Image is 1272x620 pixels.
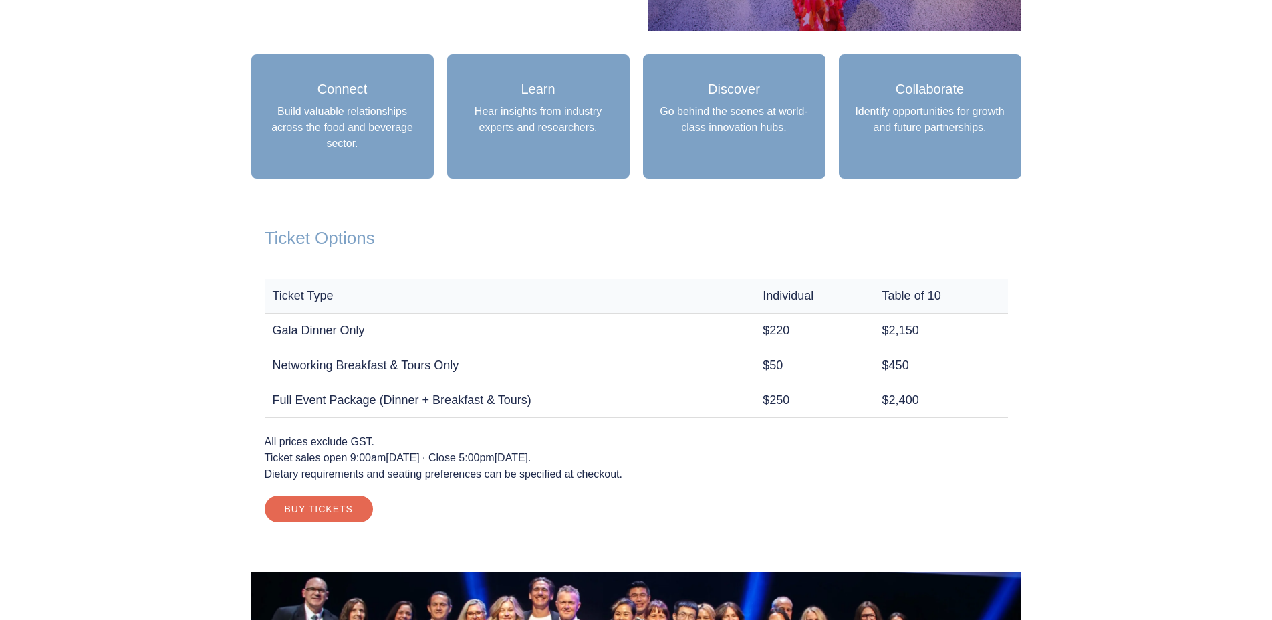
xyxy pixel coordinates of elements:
td: $450 [874,348,1008,383]
a: Buy Tickets [265,496,373,522]
th: Table of 10 [874,279,1008,314]
h3: Discover [656,81,812,97]
h3: Collaborate [852,81,1008,97]
p: All prices exclude GST. Ticket sales open 9:00am[DATE] · Close 5:00pm[DATE]. Dietary requirements... [265,434,1008,482]
th: Individual [755,279,874,314]
p: Go behind the scenes at world-class innovation hubs. [656,104,812,136]
td: Gala Dinner Only [265,313,755,348]
td: $220 [755,313,874,348]
td: $2,150 [874,313,1008,348]
h3: Connect [265,81,420,97]
h2: Ticket Options [265,228,1008,249]
td: Networking Breakfast & Tours Only [265,348,755,383]
table: Ticket options and pricing [265,279,1008,418]
td: $250 [755,383,874,417]
h3: Learn [461,81,616,97]
p: Identify opportunities for growth and future partnerships. [852,104,1008,136]
p: Build valuable relationships across the food and beverage sector. [265,104,420,152]
td: $2,400 [874,383,1008,417]
th: Ticket Type [265,279,755,314]
td: Full Event Package (Dinner + Breakfast & Tours) [265,383,755,417]
p: Hear insights from industry experts and researchers. [461,104,616,136]
td: $50 [755,348,874,383]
